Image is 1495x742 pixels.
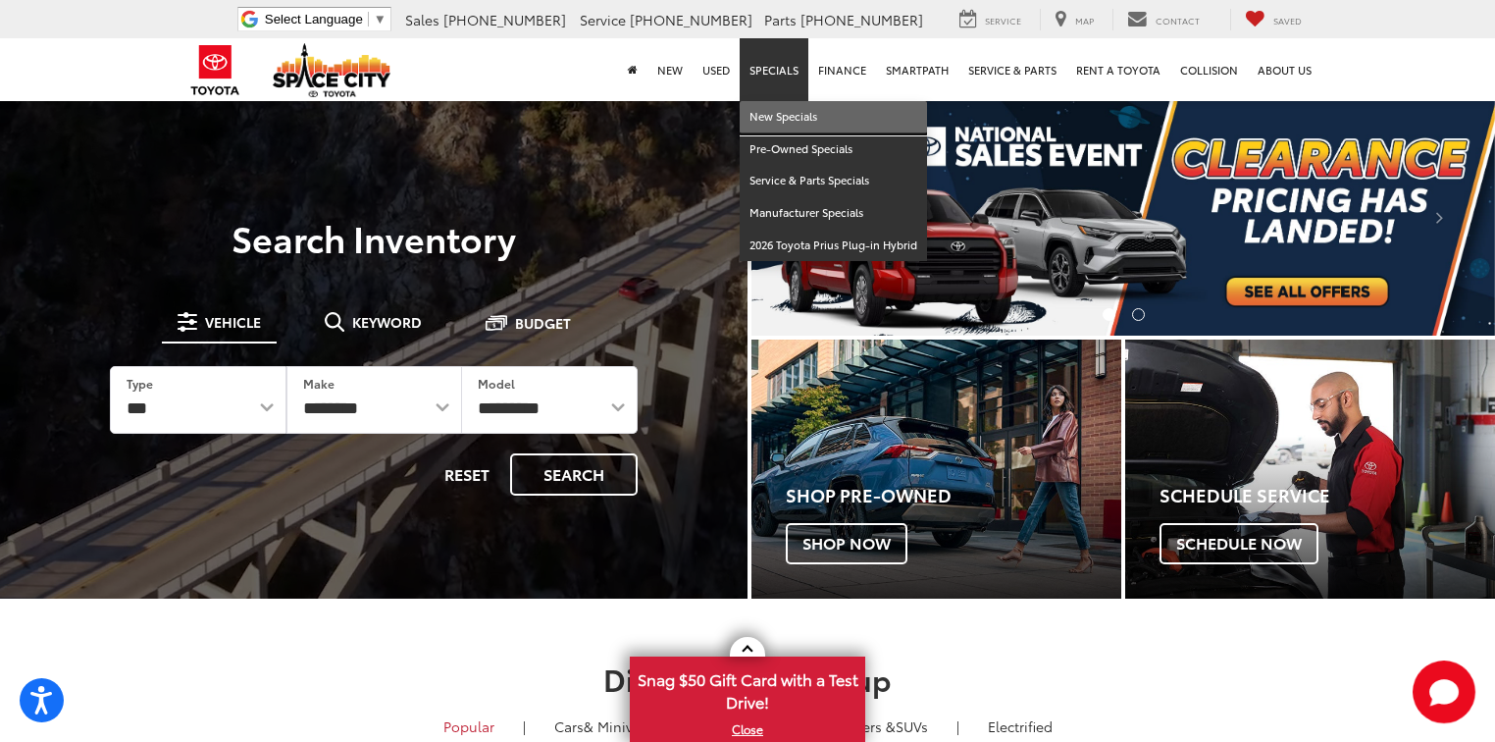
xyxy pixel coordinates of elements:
[443,10,566,29] span: [PHONE_NUMBER]
[1170,38,1248,101] a: Collision
[952,716,964,736] li: |
[515,316,571,330] span: Budget
[518,716,531,736] li: |
[740,230,927,261] a: 2026 Toyota Prius Plug-in Hybrid
[751,340,1121,599] a: Shop Pre-Owned Shop Now
[958,38,1066,101] a: Service & Parts
[205,315,261,329] span: Vehicle
[179,38,252,102] img: Toyota
[751,340,1121,599] div: Toyota
[740,165,927,197] a: Service & Parts Specials
[1413,661,1475,723] button: Toggle Chat Window
[580,10,626,29] span: Service
[740,133,927,166] a: Pre-Owned Specials
[1273,14,1302,26] span: Saved
[374,12,387,26] span: ▼
[786,523,907,564] span: Shop Now
[751,98,1495,336] section: Carousel section with vehicle pictures - may contain disclaimers.
[740,101,927,133] a: New Specials
[1230,9,1316,30] a: My Saved Vehicles
[740,38,808,101] a: Specials
[265,12,363,26] span: Select Language
[1066,38,1170,101] a: Rent a Toyota
[632,659,863,718] span: Snag $50 Gift Card with a Test Drive!
[478,375,515,392] label: Model
[1075,14,1094,26] span: Map
[510,453,638,496] button: Search
[56,662,1439,695] h2: Discover Our Lineup
[1160,486,1495,505] h4: Schedule Service
[618,38,647,101] a: Home
[630,10,752,29] span: [PHONE_NUMBER]
[265,12,387,26] a: Select Language​
[808,38,876,101] a: Finance
[352,315,422,329] span: Keyword
[751,98,1495,336] div: carousel slide number 1 of 2
[945,9,1036,30] a: Service
[584,716,649,736] span: & Minivan
[1103,308,1115,321] li: Go to slide number 1.
[1156,14,1200,26] span: Contact
[82,218,665,257] h3: Search Inventory
[127,375,153,392] label: Type
[985,14,1021,26] span: Service
[303,375,335,392] label: Make
[1040,9,1108,30] a: Map
[1248,38,1321,101] a: About Us
[647,38,693,101] a: New
[751,98,1495,336] img: Clearance Pricing Has Landed
[1132,308,1145,321] li: Go to slide number 2.
[764,10,797,29] span: Parts
[1160,523,1318,564] span: Schedule Now
[786,486,1121,505] h4: Shop Pre-Owned
[800,10,923,29] span: [PHONE_NUMBER]
[740,197,927,230] a: Manufacturer Specials
[405,10,439,29] span: Sales
[876,38,958,101] a: SmartPath
[1125,340,1495,599] a: Schedule Service Schedule Now
[368,12,369,26] span: ​
[428,453,506,496] button: Reset
[693,38,740,101] a: Used
[273,43,390,97] img: Space City Toyota
[1125,340,1495,599] div: Toyota
[1383,137,1495,296] button: Click to view next picture.
[1112,9,1214,30] a: Contact
[1413,661,1475,723] svg: Start Chat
